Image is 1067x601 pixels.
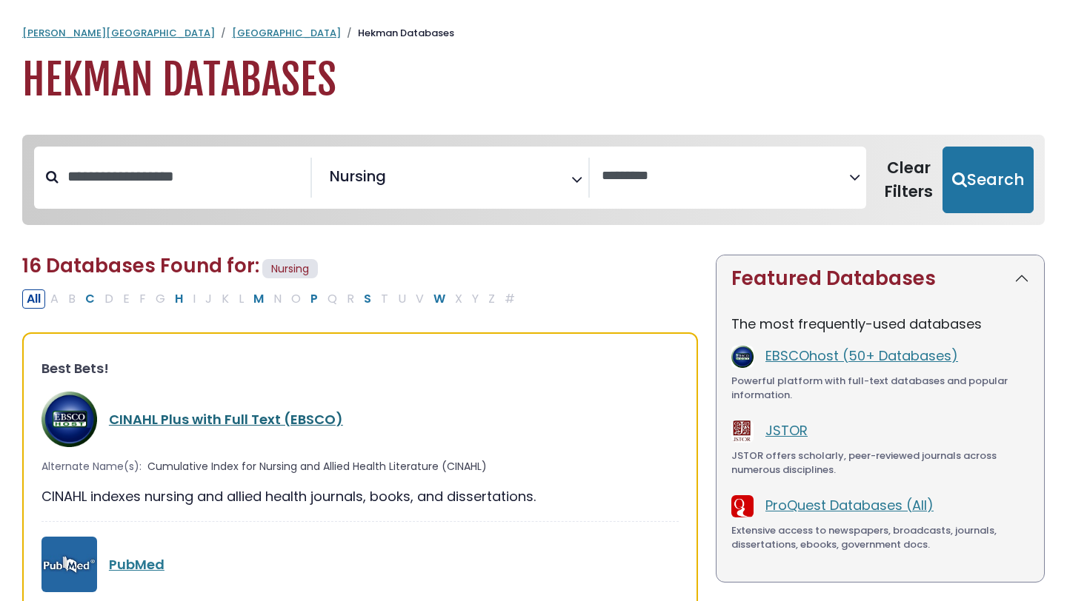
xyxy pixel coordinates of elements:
span: Alternate Name(s): [41,459,142,474]
h1: Hekman Databases [22,56,1045,105]
span: Nursing [262,259,318,279]
a: ProQuest Databases (All) [765,496,934,514]
button: Filter Results P [306,289,322,309]
a: [PERSON_NAME][GEOGRAPHIC_DATA] [22,26,215,40]
textarea: Search [389,173,399,189]
div: CINAHL indexes nursing and allied health journals, books, and dissertations. [41,486,679,506]
nav: Search filters [22,135,1045,225]
li: Nursing [324,165,386,187]
button: Filter Results H [170,289,187,309]
button: Filter Results C [81,289,99,309]
nav: breadcrumb [22,26,1045,41]
a: JSTOR [765,421,808,440]
div: Alpha-list to filter by first letter of database name [22,289,521,307]
textarea: Search [602,169,849,184]
div: JSTOR offers scholarly, peer-reviewed journals across numerous disciplines. [731,449,1029,477]
button: All [22,289,45,309]
button: Filter Results W [429,289,450,309]
button: Filter Results M [249,289,268,309]
button: Featured Databases [717,255,1044,302]
div: Powerful platform with full-text databases and popular information. [731,374,1029,403]
a: EBSCOhost (50+ Databases) [765,346,958,365]
li: Hekman Databases [341,26,454,41]
button: Submit for Search Results [943,147,1034,213]
button: Clear Filters [875,147,943,213]
span: Nursing [330,165,386,187]
span: 16 Databases Found for: [22,252,259,279]
span: Cumulative Index for Nursing and Allied Health Literature (CINAHL) [147,459,487,474]
a: [GEOGRAPHIC_DATA] [232,26,341,40]
h3: Best Bets! [41,360,679,377]
a: CINAHL Plus with Full Text (EBSCO) [109,410,343,429]
input: Search database by title or keyword [59,164,310,189]
p: The most frequently-used databases [731,314,1029,334]
div: Extensive access to newspapers, broadcasts, journals, dissertations, ebooks, government docs. [731,523,1029,552]
a: PubMed [109,555,164,574]
button: Filter Results S [359,289,376,309]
